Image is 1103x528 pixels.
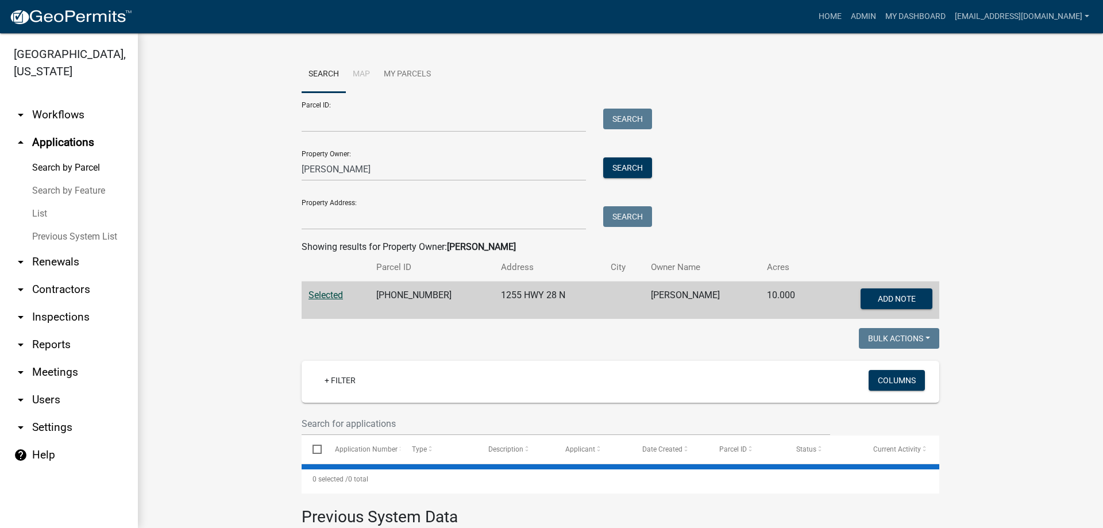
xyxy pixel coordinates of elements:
[335,445,398,453] span: Application Number
[14,393,28,407] i: arrow_drop_down
[631,435,708,463] datatable-header-cell: Date Created
[644,254,760,281] th: Owner Name
[760,254,819,281] th: Acres
[377,56,438,93] a: My Parcels
[315,370,365,391] a: + Filter
[302,465,939,494] div: 0 total
[323,435,400,463] datatable-header-cell: Application Number
[14,136,28,149] i: arrow_drop_up
[302,412,830,435] input: Search for applications
[814,6,846,28] a: Home
[796,445,816,453] span: Status
[873,445,921,453] span: Current Activity
[302,56,346,93] a: Search
[14,421,28,434] i: arrow_drop_down
[14,365,28,379] i: arrow_drop_down
[785,435,862,463] datatable-header-cell: Status
[369,282,495,319] td: [PHONE_NUMBER]
[14,108,28,122] i: arrow_drop_down
[708,435,785,463] datatable-header-cell: Parcel ID
[308,290,343,300] a: Selected
[488,445,523,453] span: Description
[861,288,932,309] button: Add Note
[603,109,652,129] button: Search
[603,157,652,178] button: Search
[554,435,631,463] datatable-header-cell: Applicant
[302,240,939,254] div: Showing results for Property Owner:
[477,435,554,463] datatable-header-cell: Description
[881,6,950,28] a: My Dashboard
[877,294,915,303] span: Add Note
[14,338,28,352] i: arrow_drop_down
[846,6,881,28] a: Admin
[862,435,939,463] datatable-header-cell: Current Activity
[302,435,323,463] datatable-header-cell: Select
[369,254,495,281] th: Parcel ID
[603,206,652,227] button: Search
[869,370,925,391] button: Columns
[859,328,939,349] button: Bulk Actions
[447,241,516,252] strong: [PERSON_NAME]
[14,283,28,296] i: arrow_drop_down
[644,282,760,319] td: [PERSON_NAME]
[14,255,28,269] i: arrow_drop_down
[494,282,604,319] td: 1255 HWY 28 N
[604,254,644,281] th: City
[14,448,28,462] i: help
[760,282,819,319] td: 10.000
[400,435,477,463] datatable-header-cell: Type
[412,445,427,453] span: Type
[642,445,682,453] span: Date Created
[565,445,595,453] span: Applicant
[14,310,28,324] i: arrow_drop_down
[950,6,1094,28] a: [EMAIL_ADDRESS][DOMAIN_NAME]
[719,445,747,453] span: Parcel ID
[313,475,348,483] span: 0 selected /
[494,254,604,281] th: Address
